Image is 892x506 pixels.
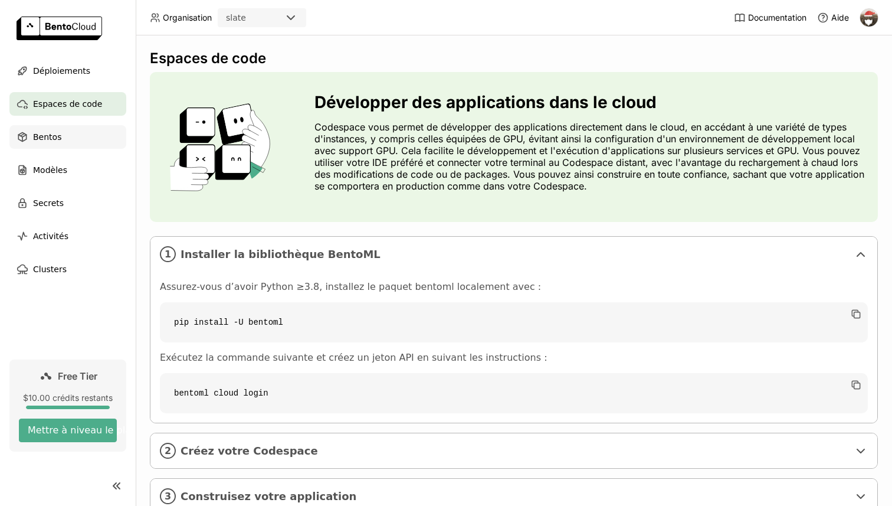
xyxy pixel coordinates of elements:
[9,158,126,182] a: Modèles
[160,281,868,293] p: Assurez-vous d’avoir Python ≥3.8, installez le paquet bentoml localement avec :
[159,103,286,191] img: cover onboarding
[226,12,246,24] div: slate
[19,419,117,442] button: Mettre à niveau le plan
[9,257,126,281] a: Clusters
[160,302,868,342] code: pip install -U bentoml
[58,370,97,382] span: Free Tier
[181,248,849,261] span: Installer la bibliothèque BentoML
[160,352,868,364] p: Exécutez la commande suivante et créez un jeton API en suivant les instructions :
[33,229,68,243] span: Activités
[17,17,102,40] img: logo
[33,196,64,210] span: Secrets
[247,12,248,24] input: Selected slate.
[181,490,849,503] span: Construisez votre application
[150,237,877,272] div: 1Installer la bibliothèque BentoML
[150,50,878,67] div: Espaces de code
[160,488,176,504] i: 3
[160,246,176,262] i: 1
[9,59,126,83] a: Déploiements
[314,121,868,192] p: Codespace vous permet de développer des applications directement dans le cloud, en accédant à une...
[9,360,126,452] a: Free Tier$10.00 crédits restantsMettre à niveau le plan
[748,12,806,23] span: Documentation
[9,224,126,248] a: Activités
[33,163,67,177] span: Modèles
[19,393,117,403] div: $10.00 crédits restants
[150,433,877,468] div: 2Créez votre Codespace
[33,64,90,78] span: Déploiements
[160,443,176,459] i: 2
[734,12,806,24] a: Documentation
[33,130,61,144] span: Bentos
[860,9,878,27] img: Arthur Monnier
[163,12,212,23] span: Organisation
[9,92,126,116] a: Espaces de code
[314,93,868,112] h3: Développer des applications dans le cloud
[160,373,868,413] code: bentoml cloud login
[9,191,126,215] a: Secrets
[181,445,849,458] span: Créez votre Codespace
[831,12,849,23] span: Aide
[33,97,102,111] span: Espaces de code
[9,125,126,149] a: Bentos
[817,12,849,24] div: Aide
[33,262,67,276] span: Clusters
